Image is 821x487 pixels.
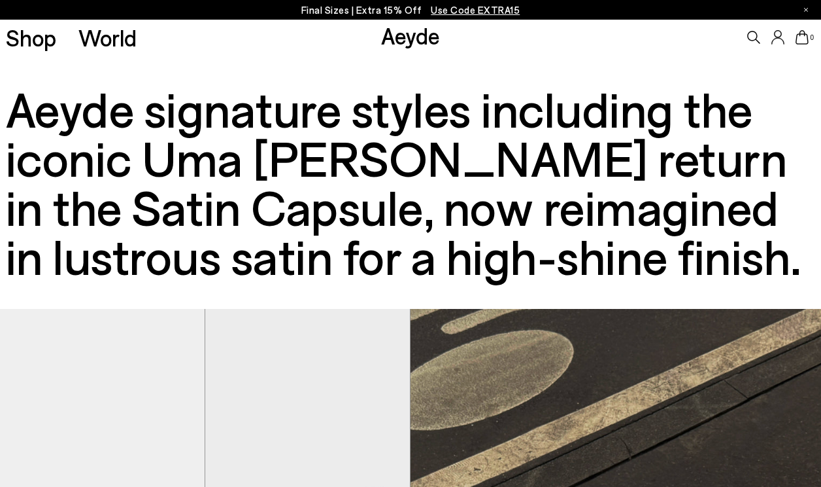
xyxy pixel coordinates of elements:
p: Final Sizes | Extra 15% Off [301,2,520,18]
span: 0 [809,34,815,41]
a: World [78,26,137,49]
span: Navigate to /collections/ss25-final-sizes [431,4,520,16]
a: Aeyde [381,22,440,49]
h3: Aeyde signature styles including the iconic Uma [PERSON_NAME] return in the Satin Capsule, now re... [6,84,816,280]
a: 0 [796,30,809,45]
a: Shop [6,26,56,49]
